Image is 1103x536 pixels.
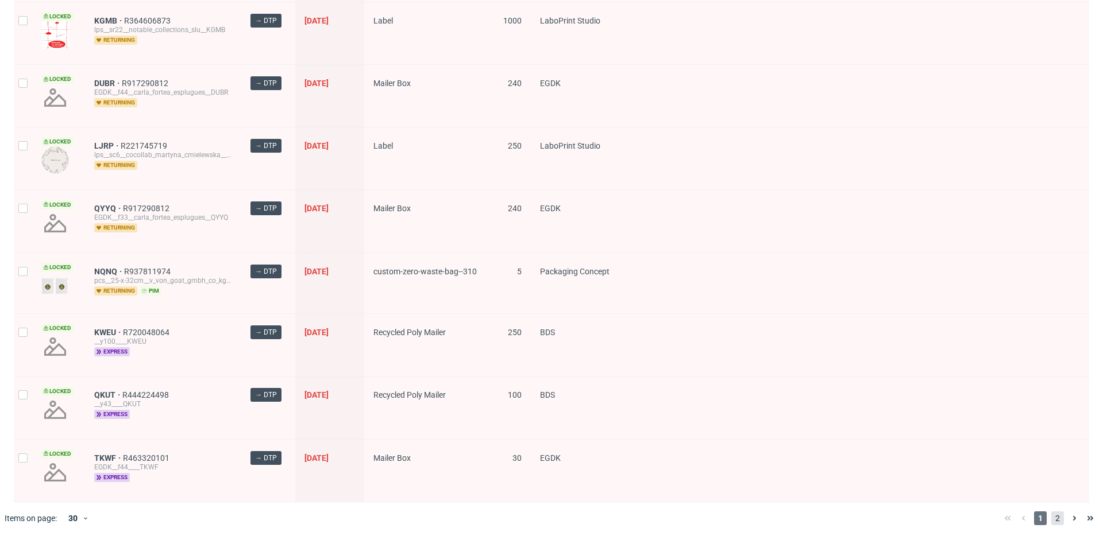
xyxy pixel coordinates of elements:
[255,203,277,213] span: → DTP
[540,453,561,463] span: EGDK
[1051,511,1064,525] span: 2
[94,286,137,296] span: returning
[517,267,522,276] span: 5
[540,328,555,337] span: BDS
[255,453,277,463] span: → DTP
[94,141,121,150] a: LJRP
[255,266,277,277] span: → DTP
[41,324,74,333] span: Locked
[122,79,171,88] a: R917290812
[94,150,232,160] div: lps__sc6__cocollab_martyna_cmielewska__LJRP
[304,16,329,25] span: [DATE]
[540,141,600,150] span: LaboPrint Studio
[503,16,522,25] span: 1000
[41,449,74,459] span: Locked
[94,390,122,399] a: QKUT
[512,453,522,463] span: 30
[304,141,329,150] span: [DATE]
[94,463,232,472] div: EGDK__f44____TKWF
[508,390,522,399] span: 100
[41,75,74,84] span: Locked
[140,286,161,296] span: pim
[41,263,74,272] span: Locked
[255,141,277,151] span: → DTP
[373,204,411,213] span: Mailer Box
[94,347,130,356] span: express
[122,390,171,399] a: R444224498
[540,204,561,213] span: EGDK
[373,453,411,463] span: Mailer Box
[94,410,130,419] span: express
[41,12,74,21] span: Locked
[94,473,130,482] span: express
[94,88,232,97] div: EGDK__f44__carla_fortea_esplugues__DUBR
[5,512,57,524] span: Items on page:
[304,328,329,337] span: [DATE]
[94,337,232,346] div: __y100____KWEU
[41,84,69,111] img: no_design.png
[94,399,232,409] div: __y43____QKUT
[41,209,69,237] img: no_design.png
[373,390,446,399] span: Recycled Poly Mailer
[41,387,74,396] span: Locked
[41,459,69,486] img: no_design.png
[94,16,124,25] a: KGMB
[94,79,122,88] a: DUBR
[94,213,232,222] div: EGDK__f33__carla_fortea_esplugues__QYYQ
[508,141,522,150] span: 250
[304,204,329,213] span: [DATE]
[94,267,124,276] a: NQNQ
[373,16,393,25] span: Label
[373,328,446,337] span: Recycled Poly Mailer
[41,137,74,146] span: Locked
[123,453,172,463] a: R463320101
[124,16,173,25] a: R364606873
[304,79,329,88] span: [DATE]
[94,25,232,34] div: lps__sr22__notable_collections_slu__KGMB
[41,333,69,360] img: no_design.png
[373,79,411,88] span: Mailer Box
[61,510,82,526] div: 30
[255,327,277,337] span: → DTP
[508,328,522,337] span: 250
[94,328,123,337] span: KWEU
[94,98,137,107] span: returning
[540,267,610,276] span: Packaging Concept
[41,200,74,209] span: Locked
[41,146,69,174] img: version_two_editor_design
[41,278,69,294] img: version_two_editor_design.png
[41,21,69,49] img: data
[373,141,393,150] span: Label
[123,204,172,213] a: R917290812
[41,396,69,424] img: no_design.png
[304,390,329,399] span: [DATE]
[94,204,123,213] a: QYYQ
[508,204,522,213] span: 240
[304,267,329,276] span: [DATE]
[123,328,172,337] a: R720048064
[255,15,277,26] span: → DTP
[121,141,169,150] a: R221745719
[540,390,555,399] span: BDS
[94,223,137,232] span: returning
[94,276,232,285] div: pcs__25-x-32cm__v_von_goat_gmbh_co_kg__NQNQ
[124,267,173,276] a: R937811974
[255,390,277,400] span: → DTP
[94,453,123,463] a: TKWF
[540,79,561,88] span: EGDK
